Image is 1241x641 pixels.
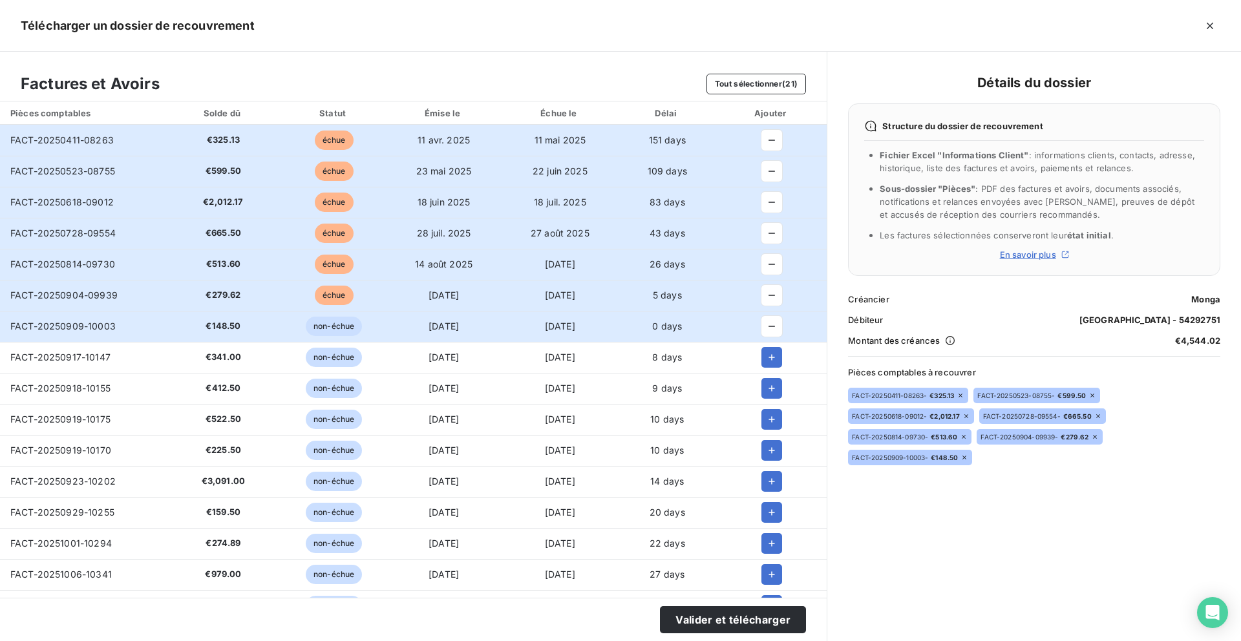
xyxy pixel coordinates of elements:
[931,453,958,462] span: €148.50
[10,538,112,549] span: FACT-20251001-10294
[386,528,502,559] td: [DATE]
[660,606,806,633] button: Valider et télécharger
[306,534,362,553] span: non-échue
[386,249,502,280] td: 14 août 2025
[175,289,272,302] span: €279.62
[502,218,618,249] td: 27 août 2025
[1061,432,1088,441] span: €279.62
[1000,249,1056,260] span: En savoir plus
[848,367,1220,377] span: Pièces comptables à recouvrer
[502,497,618,528] td: [DATE]
[1067,230,1111,240] span: état initial
[315,224,354,243] span: échue
[386,404,502,435] td: [DATE]
[167,107,280,120] div: Solde dû
[502,435,618,466] td: [DATE]
[619,311,717,342] td: 0 days
[504,107,615,120] div: Échue le
[10,352,111,363] span: FACT-20250917-10147
[1057,391,1086,400] span: €599.50
[852,453,958,462] div: FACT-20250909-10003 -
[10,414,111,425] span: FACT-20250919-10175
[619,218,717,249] td: 43 days
[502,342,618,373] td: [DATE]
[882,121,1043,131] span: Structure du dossier de recouvrement
[977,391,1086,400] div: FACT-20250523-08755 -
[306,348,362,367] span: non-échue
[386,435,502,466] td: [DATE]
[848,335,940,346] span: Montant des créances
[386,311,502,342] td: [DATE]
[502,528,618,559] td: [DATE]
[306,317,362,336] span: non-échue
[175,196,272,209] span: €2,012.17
[929,412,959,421] span: €2,012.17
[880,184,975,194] span: Sous-dossier "Pièces"
[175,351,272,364] span: €341.00
[931,432,957,441] span: €513.60
[10,134,114,145] span: FACT-20250411-08263
[619,249,717,280] td: 26 days
[386,466,502,497] td: [DATE]
[10,165,115,176] span: FACT-20250523-08755
[619,342,717,373] td: 8 days
[3,107,162,120] div: Pièces comptables
[175,382,272,395] span: €412.50
[175,475,272,488] span: €3,091.00
[981,432,1088,441] div: FACT-20250904-09939 -
[619,404,717,435] td: 10 days
[619,187,717,218] td: 83 days
[10,227,116,238] span: FACT-20250728-09554
[315,193,354,212] span: échue
[619,590,717,621] td: 27 days
[619,497,717,528] td: 20 days
[386,342,502,373] td: [DATE]
[880,150,1195,173] span: : informations clients, contacts, adresse, historique, liste des factures et avoirs, paiements et...
[306,565,362,584] span: non-échue
[306,472,362,491] span: non-échue
[21,17,255,35] h5: Télécharger un dossier de recouvrement
[386,373,502,404] td: [DATE]
[21,72,160,96] h3: Factures et Avoirs
[386,590,502,621] td: [DATE]
[10,383,111,394] span: FACT-20250918-10155
[502,311,618,342] td: [DATE]
[175,227,272,240] span: €665.50
[175,165,272,178] span: €599.50
[315,131,354,150] span: échue
[306,379,362,398] span: non-échue
[386,156,502,187] td: 23 mai 2025
[848,294,889,304] span: Créancier
[10,320,116,331] span: FACT-20250909-10003
[619,528,717,559] td: 22 days
[175,134,272,147] span: €325.13
[502,404,618,435] td: [DATE]
[386,187,502,218] td: 18 juin 2025
[306,596,362,615] span: non-échue
[10,507,114,518] span: FACT-20250929-10255
[315,286,354,305] span: échue
[502,156,618,187] td: 22 juin 2025
[10,289,118,300] span: FACT-20250904-09939
[619,125,717,156] td: 151 days
[848,315,883,325] span: Débiteur
[306,441,362,460] span: non-échue
[175,568,272,581] span: €979.00
[315,162,354,181] span: échue
[10,258,115,269] span: FACT-20250814-09730
[929,391,954,400] span: €325.13
[619,280,717,311] td: 5 days
[386,497,502,528] td: [DATE]
[502,280,618,311] td: [DATE]
[284,107,383,120] div: Statut
[619,559,717,590] td: 27 days
[619,156,717,187] td: 109 days
[1197,597,1228,628] div: Open Intercom Messenger
[10,569,112,580] span: FACT-20251006-10341
[175,320,272,333] span: €148.50
[621,107,714,120] div: Délai
[386,125,502,156] td: 11 avr. 2025
[10,196,114,207] span: FACT-20250618-09012
[386,559,502,590] td: [DATE]
[852,432,957,441] div: FACT-20250814-09730 -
